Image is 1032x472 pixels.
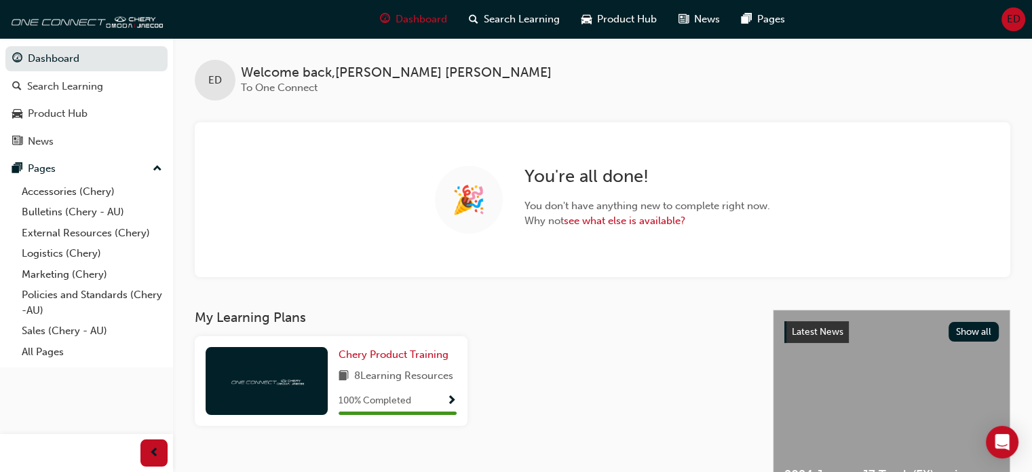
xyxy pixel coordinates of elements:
span: car-icon [12,108,22,120]
a: pages-iconPages [731,5,796,33]
a: Chery Product Training [339,347,454,363]
button: DashboardSearch LearningProduct HubNews [5,43,168,156]
a: Product Hub [5,101,168,126]
span: guage-icon [12,53,22,65]
span: book-icon [339,368,349,385]
span: 🎉 [452,192,486,208]
a: Logistics (Chery) [16,243,168,264]
button: ED [1001,7,1025,31]
button: Pages [5,156,168,181]
h2: You ' re all done! [524,166,770,187]
span: 8 Learning Resources [354,368,453,385]
span: Why not [524,213,770,229]
span: search-icon [12,81,22,93]
span: Pages [757,12,785,27]
a: External Resources (Chery) [16,223,168,244]
span: search-icon [469,11,478,28]
div: Product Hub [28,106,88,122]
span: Chery Product Training [339,348,448,361]
span: car-icon [581,11,592,28]
span: pages-icon [742,11,752,28]
div: Search Learning [27,79,103,94]
span: Show Progress [446,395,457,407]
a: Dashboard [5,46,168,71]
span: News [694,12,720,27]
span: Dashboard [396,12,447,27]
a: guage-iconDashboard [369,5,458,33]
button: Show all [949,322,999,342]
img: oneconnect [229,374,304,387]
a: Marketing (Chery) [16,264,168,285]
img: oneconnect [7,5,163,33]
span: news-icon [679,11,689,28]
span: prev-icon [149,445,159,462]
span: To One Connect [241,81,318,94]
span: Latest News [792,326,843,338]
a: see what else is available? [564,215,685,227]
a: search-iconSearch Learning [458,5,571,33]
span: news-icon [12,136,22,148]
a: Sales (Chery - AU) [16,321,168,342]
a: Search Learning [5,74,168,99]
span: ED [208,73,222,88]
a: Accessories (Chery) [16,181,168,202]
span: You don ' t have anything new to complete right now. [524,198,770,214]
div: News [28,134,54,149]
span: 100 % Completed [339,393,411,409]
h3: My Learning Plans [195,310,751,325]
button: Show Progress [446,393,457,410]
a: All Pages [16,342,168,363]
span: Product Hub [597,12,657,27]
span: ED [1007,12,1020,27]
span: pages-icon [12,163,22,175]
a: Bulletins (Chery - AU) [16,202,168,223]
span: Welcome back , [PERSON_NAME] [PERSON_NAME] [241,65,552,81]
a: Latest NewsShow all [784,321,999,343]
span: guage-icon [380,11,390,28]
div: Open Intercom Messenger [986,426,1018,458]
span: Search Learning [484,12,560,27]
a: News [5,129,168,154]
a: Policies and Standards (Chery -AU) [16,285,168,321]
a: news-iconNews [668,5,731,33]
span: up-icon [153,160,162,178]
div: Pages [28,161,56,177]
a: car-iconProduct Hub [571,5,668,33]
